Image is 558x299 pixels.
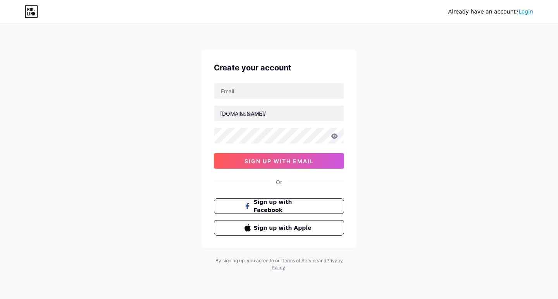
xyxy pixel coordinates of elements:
[282,258,318,263] a: Terms of Service
[214,83,344,99] input: Email
[518,9,533,15] a: Login
[214,153,344,169] button: sign up with email
[245,158,314,164] span: sign up with email
[214,198,344,214] button: Sign up with Facebook
[220,109,266,118] div: [DOMAIN_NAME]/
[254,198,314,214] span: Sign up with Facebook
[214,62,344,73] div: Create your account
[276,178,282,186] div: Or
[254,224,314,232] span: Sign up with Apple
[214,220,344,236] button: Sign up with Apple
[214,106,344,121] input: username
[448,8,533,16] div: Already have an account?
[213,257,345,271] div: By signing up, you agree to our and .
